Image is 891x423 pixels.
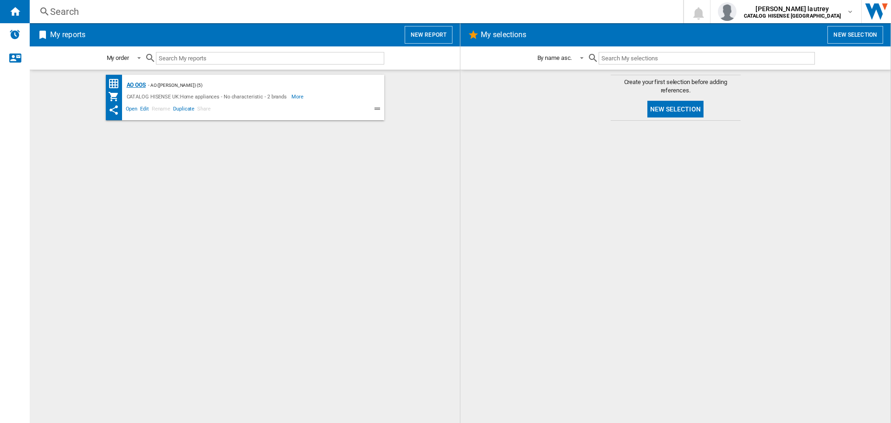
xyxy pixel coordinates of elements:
div: AO OOS [124,79,146,91]
span: Create your first selection before adding references. [611,78,741,95]
div: Price Matrix [108,78,124,90]
h2: My reports [48,26,87,44]
span: Rename [150,104,172,116]
input: Search My selections [599,52,814,65]
img: profile.jpg [718,2,736,21]
span: Edit [139,104,150,116]
button: New selection [647,101,704,117]
span: More [291,91,305,102]
b: CATALOG HISENSE [GEOGRAPHIC_DATA] [744,13,841,19]
div: By name asc. [537,54,572,61]
span: [PERSON_NAME] lautrey [744,4,841,13]
div: - AO ([PERSON_NAME]) (5) [146,79,366,91]
button: New report [405,26,452,44]
span: Share [196,104,212,116]
button: New selection [827,26,883,44]
input: Search My reports [156,52,384,65]
div: My order [107,54,129,61]
ng-md-icon: This report has been shared with you [108,104,119,116]
div: My Assortment [108,91,124,102]
img: alerts-logo.svg [9,29,20,40]
h2: My selections [479,26,528,44]
span: Open [124,104,139,116]
div: Search [50,5,659,18]
div: CATALOG HISENSE UK:Home appliances - No characteristic - 2 brands [124,91,292,102]
span: Duplicate [172,104,196,116]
